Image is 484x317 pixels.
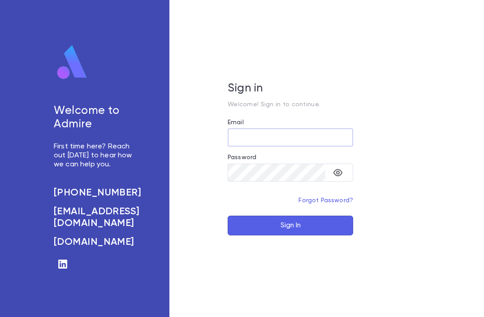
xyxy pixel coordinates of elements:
[228,82,353,96] h5: Sign in
[54,104,134,131] h5: Welcome to Admire
[54,236,134,248] a: [DOMAIN_NAME]
[54,206,134,229] a: [EMAIL_ADDRESS][DOMAIN_NAME]
[54,44,91,80] img: logo
[228,119,244,126] label: Email
[54,142,134,169] p: First time here? Reach out [DATE] to hear how we can help you.
[298,197,353,204] a: Forgot Password?
[228,216,353,235] button: Sign In
[228,101,353,108] p: Welcome! Sign in to continue.
[54,187,134,199] a: [PHONE_NUMBER]
[228,154,256,161] label: Password
[329,164,347,182] button: toggle password visibility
